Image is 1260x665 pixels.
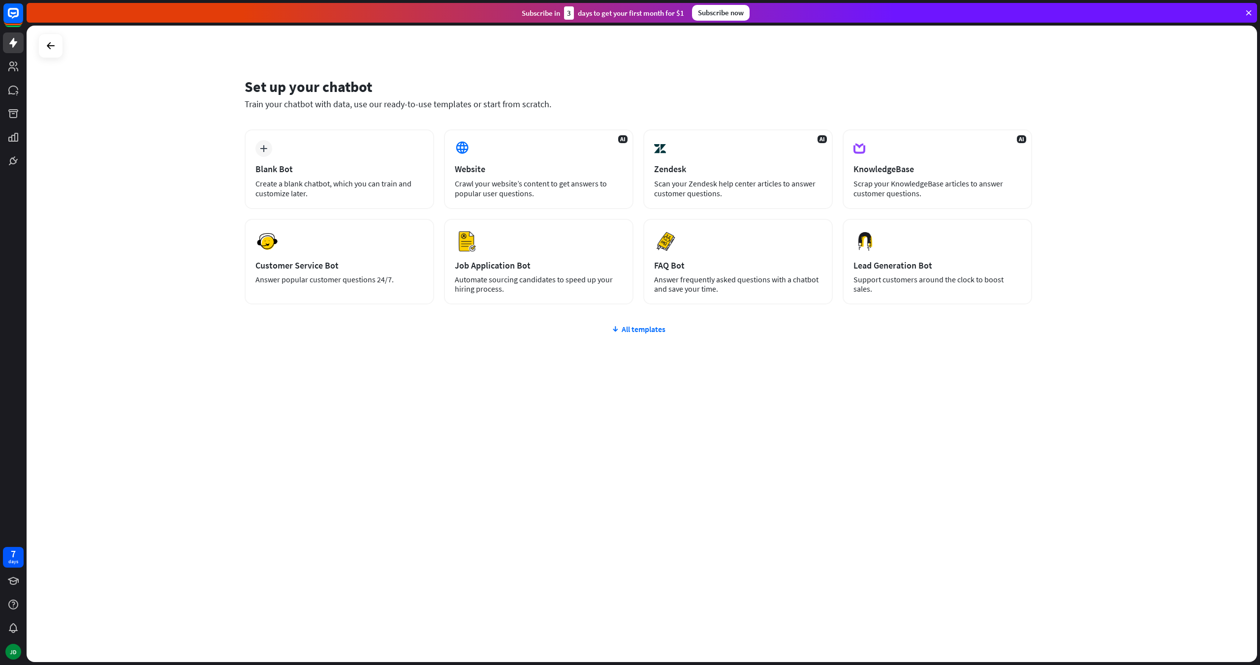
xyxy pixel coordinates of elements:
div: Subscribe now [692,5,750,21]
div: days [8,558,18,565]
div: Subscribe in days to get your first month for $1 [522,6,684,20]
div: 7 [11,549,16,558]
a: 7 days [3,547,24,568]
div: JD [5,644,21,660]
div: 3 [564,6,574,20]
